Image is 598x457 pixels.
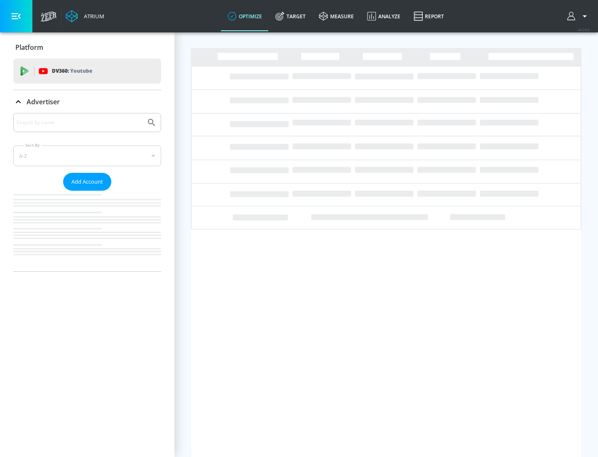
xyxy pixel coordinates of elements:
div: Platform [13,36,161,59]
p: Platform [15,43,43,52]
a: measure [312,1,360,31]
p: DV360: [52,66,92,76]
div: Atrium [81,12,104,20]
span: Add Account [71,177,103,187]
a: Analyze [360,1,407,31]
button: Add Account [63,173,111,191]
a: Atrium [66,10,104,22]
span: v 4.24.0 [578,27,590,32]
div: Advertiser [13,113,161,271]
div: Advertiser [13,90,161,113]
a: Report [407,1,451,31]
p: Youtube [70,66,92,75]
a: Target [269,1,312,31]
div: DV360: Youtube [13,59,161,84]
div: A-Z [13,145,161,166]
a: optimize [221,1,269,31]
nav: list of Advertiser [13,191,161,271]
input: Search by name [17,117,142,128]
label: Sort By [24,143,42,148]
p: Advertiser [27,97,60,106]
